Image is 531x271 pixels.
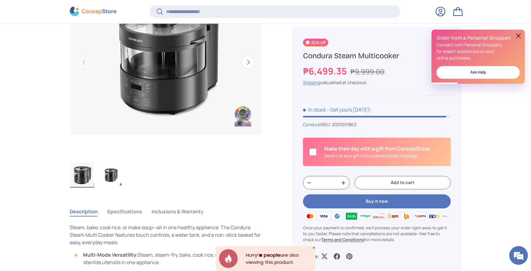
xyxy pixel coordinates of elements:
p: Connect with Personal Shoppers for expert assistance on your online purchases. [436,41,520,61]
img: metrobank [441,212,455,221]
strong: Multi-Mode Versatility: [83,251,138,258]
span: SKU: [321,121,331,127]
li: Steam, steam-fry, bake, cook rice, make soup, and sterilize utensils in one appliance. [76,251,263,266]
a: Ask Help [436,66,520,79]
img: condura-steam-multicooker-full-side-view-with-icc-sticker-concepstore [70,163,94,188]
div: calculated at checkout. [303,79,450,86]
img: gcash [331,212,344,221]
img: bdo [427,212,441,221]
p: Steam, bake, cook rice, or make soup—all in one healthy appliance. The Condura Steam Multi Cooker... [70,224,263,246]
img: ConcepStore [70,7,116,17]
img: qrph [413,212,427,221]
button: Add to cart [355,176,450,190]
strong: ₱6,499.35 [303,65,348,77]
span: 2001001862 [332,121,356,127]
img: Condura Steam Multicooker [99,163,123,188]
p: - Get yours [DATE]! [327,106,371,113]
img: ubp [400,212,413,221]
button: Inclusions & Warranty [151,204,203,219]
button: Buy it now [303,194,450,208]
button: Description [70,204,98,219]
s: ₱9,999.00 [350,67,384,77]
button: Specifications [107,204,142,219]
div: Is this a gift? [324,145,431,159]
img: visa [317,212,331,221]
img: master [303,212,317,221]
a: Terms and Conditions [321,237,364,242]
textarea: Type your message and hit 'Enter' [3,170,119,192]
img: bpi [386,212,400,221]
div: Minimize live chat window [102,3,117,18]
span: 35% off [303,39,328,46]
h2: Order from a Personal Shopper! [436,35,520,41]
span: We're online! [36,78,86,141]
img: grabpay [344,212,358,221]
div: Chat with us now [32,35,105,43]
span: | [320,121,356,127]
h1: Condura Steam Multicooker [303,51,450,61]
a: Condura [303,121,320,127]
p: Once your payment is confirmed, we'll process your order right away to get it to you faster. Plea... [303,225,450,243]
img: billease [372,212,386,221]
a: Shipping [303,79,320,85]
input: Is this a gift? [309,148,317,156]
span: In stock [303,106,326,113]
div: Close [312,246,315,249]
img: maya [358,212,372,221]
